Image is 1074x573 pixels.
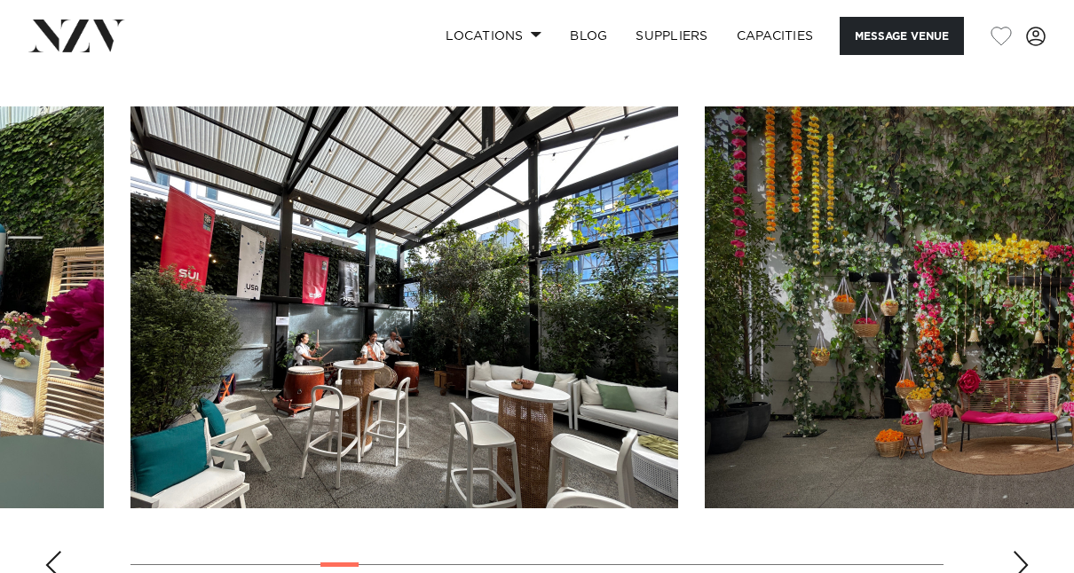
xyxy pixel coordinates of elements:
swiper-slide: 8 / 30 [130,106,678,508]
button: Message Venue [840,17,964,55]
a: BLOG [556,17,621,55]
a: SUPPLIERS [621,17,722,55]
img: nzv-logo.png [28,20,125,51]
a: Locations [431,17,556,55]
a: Capacities [723,17,828,55]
